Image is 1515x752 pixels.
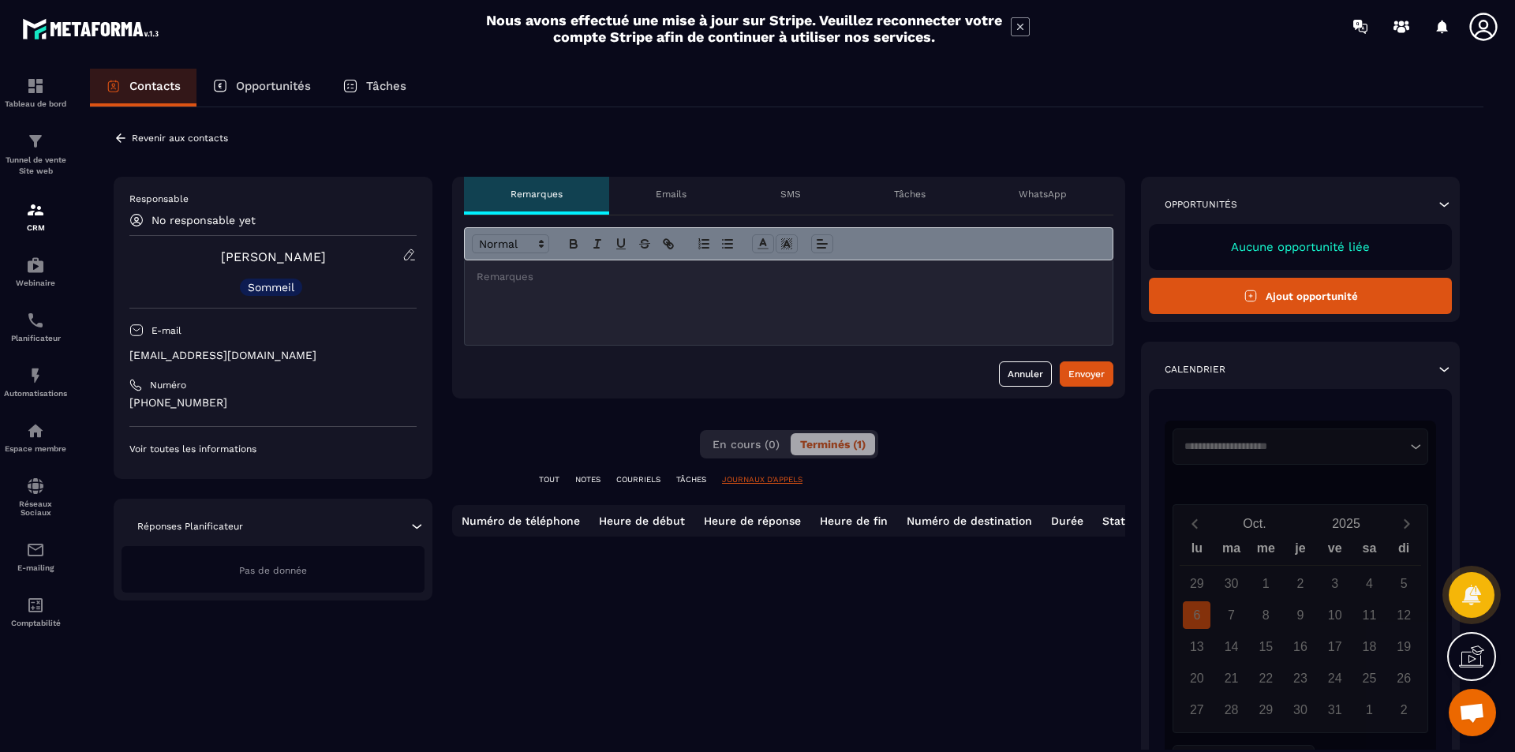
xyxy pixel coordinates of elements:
p: Réseaux Sociaux [4,499,67,517]
p: Planificateur [4,334,67,342]
img: formation [26,200,45,219]
button: Ajout opportunité [1149,278,1452,314]
a: formationformationTableau de bord [4,65,67,120]
p: Heure de réponse [704,514,801,527]
p: WhatsApp [1019,188,1067,200]
p: JOURNAUX D'APPELS [722,474,802,485]
img: accountant [26,596,45,615]
button: En cours (0) [703,433,789,455]
p: Numéro de destination [907,514,1032,527]
p: Automatisations [4,389,67,398]
img: formation [26,132,45,151]
a: social-networksocial-networkRéseaux Sociaux [4,465,67,529]
p: Opportunités [236,79,311,93]
button: Annuler [999,361,1052,387]
a: formationformationCRM [4,189,67,244]
a: accountantaccountantComptabilité [4,584,67,639]
button: Envoyer [1060,361,1113,387]
img: email [26,541,45,559]
p: Contacts [129,79,181,93]
p: Heure de début [599,514,685,527]
p: [PHONE_NUMBER] [129,395,417,410]
p: Opportunités [1165,198,1237,211]
p: Durée [1051,514,1083,527]
p: Tâches [894,188,926,200]
a: [PERSON_NAME] [221,249,326,264]
p: TÂCHES [676,474,706,485]
p: NOTES [575,474,600,485]
p: No responsable yet [151,214,256,226]
img: social-network [26,477,45,496]
p: E-mail [151,324,181,337]
p: Webinaire [4,279,67,287]
img: formation [26,77,45,95]
div: Envoyer [1068,366,1105,382]
p: CRM [4,223,67,232]
p: Réponses Planificateur [137,520,243,533]
h2: Nous avons effectué une mise à jour sur Stripe. Veuillez reconnecter votre compte Stripe afin de ... [485,12,1003,45]
a: formationformationTunnel de vente Site web [4,120,67,189]
span: En cours (0) [713,438,780,451]
p: Numéro [150,379,186,391]
a: automationsautomationsWebinaire [4,244,67,299]
p: Statut [1102,514,1137,527]
p: Tableau de bord [4,99,67,108]
p: Responsable [129,193,417,205]
p: Revenir aux contacts [132,133,228,144]
p: Sommeil [248,282,294,293]
p: Remarques [511,188,563,200]
p: Numéro de téléphone [462,514,580,527]
p: Emails [656,188,686,200]
p: Tunnel de vente Site web [4,155,67,177]
img: automations [26,366,45,385]
p: Tâches [366,79,406,93]
a: emailemailE-mailing [4,529,67,584]
span: Pas de donnée [239,565,307,576]
span: Terminés (1) [800,438,866,451]
div: Ouvrir le chat [1449,689,1496,736]
p: Comptabilité [4,619,67,627]
a: Tâches [327,69,422,107]
a: automationsautomationsAutomatisations [4,354,67,410]
p: SMS [780,188,801,200]
img: scheduler [26,311,45,330]
p: Voir toutes les informations [129,443,417,455]
p: Calendrier [1165,363,1225,376]
a: Opportunités [196,69,327,107]
p: COURRIELS [616,474,660,485]
p: TOUT [539,474,559,485]
p: E-mailing [4,563,67,572]
p: Heure de fin [820,514,888,527]
img: automations [26,421,45,440]
img: logo [22,14,164,43]
a: Contacts [90,69,196,107]
a: automationsautomationsEspace membre [4,410,67,465]
img: automations [26,256,45,275]
p: Espace membre [4,444,67,453]
a: schedulerschedulerPlanificateur [4,299,67,354]
p: Aucune opportunité liée [1165,240,1436,254]
button: Terminés (1) [791,433,875,455]
p: [EMAIL_ADDRESS][DOMAIN_NAME] [129,348,417,363]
